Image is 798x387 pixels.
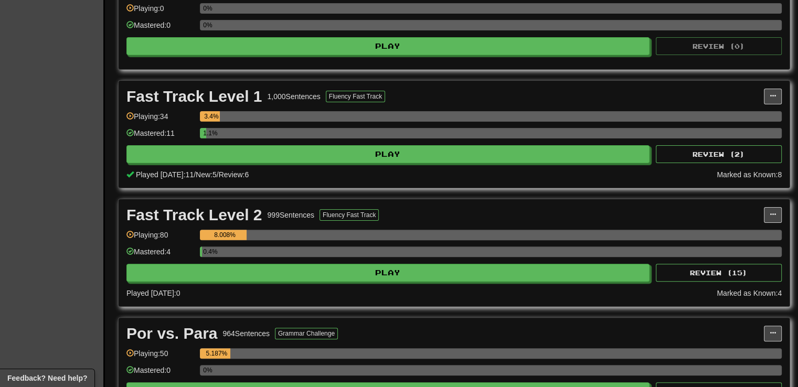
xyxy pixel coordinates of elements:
[194,170,196,179] span: /
[136,170,194,179] span: Played [DATE]: 11
[326,91,385,102] button: Fluency Fast Track
[126,145,650,163] button: Play
[268,210,315,220] div: 999 Sentences
[7,373,87,383] span: Open feedback widget
[126,326,217,341] div: Por vs. Para
[126,365,195,382] div: Mastered: 0
[126,348,195,365] div: Playing: 50
[217,170,219,179] span: /
[126,128,195,145] div: Mastered: 11
[126,289,180,297] span: Played [DATE]: 0
[126,246,195,264] div: Mastered: 4
[126,230,195,247] div: Playing: 80
[222,328,270,339] div: 964 Sentences
[717,169,782,180] div: Marked as Known: 8
[219,170,249,179] span: Review: 6
[196,170,217,179] span: New: 5
[126,37,650,55] button: Play
[203,128,206,138] div: 1.1%
[656,37,782,55] button: Review (0)
[126,3,195,20] div: Playing: 0
[126,20,195,37] div: Mastered: 0
[656,264,782,282] button: Review (15)
[656,145,782,163] button: Review (2)
[126,89,262,104] div: Fast Track Level 1
[320,209,379,221] button: Fluency Fast Track
[126,264,650,282] button: Play
[268,91,321,102] div: 1,000 Sentences
[275,328,338,339] button: Grammar Challenge
[203,111,219,122] div: 3.4%
[203,230,247,240] div: 8.008%
[126,207,262,223] div: Fast Track Level 2
[717,288,782,298] div: Marked as Known: 4
[203,348,230,359] div: 5.187%
[126,111,195,128] div: Playing: 34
